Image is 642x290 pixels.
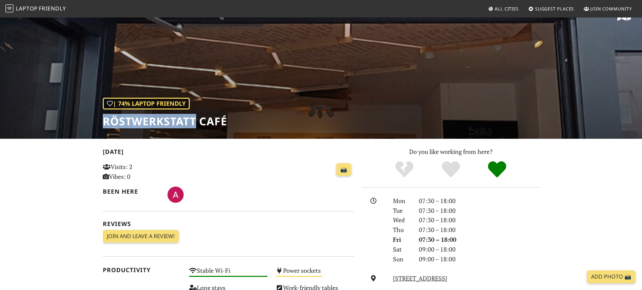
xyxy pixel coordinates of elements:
a: All Cities [485,3,521,15]
div: 07:30 – 18:00 [415,196,544,206]
div: Stable Wi-Fi [185,265,272,282]
div: 07:30 – 18:00 [415,215,544,225]
div: 07:30 – 18:00 [415,225,544,235]
a: Join and leave a review! [103,230,179,243]
a: Suggest Places [526,3,577,15]
img: 5802-alejandra.jpg [167,187,184,203]
div: Definitely! [474,160,520,179]
h1: Röstwerkstatt Café [103,115,227,128]
div: Wed [389,215,415,225]
img: LaptopFriendly [5,4,13,12]
a: Join Community [581,3,635,15]
a: [STREET_ADDRESS] [393,274,447,282]
a: 📸 [336,163,351,176]
div: Sun [389,254,415,264]
div: 09:00 – 18:00 [415,254,544,264]
div: Fri [389,235,415,245]
a: LaptopFriendly LaptopFriendly [5,3,66,15]
h2: [DATE] [103,148,354,158]
div: No [381,160,428,179]
div: Yes [428,160,474,179]
div: Mon [389,196,415,206]
div: 09:00 – 18:00 [415,245,544,254]
div: Power sockets [272,265,358,282]
span: All Cities [495,6,519,12]
div: Sat [389,245,415,254]
div: | 74% Laptop Friendly [103,98,190,109]
span: Friendly [39,5,66,12]
h2: Reviews [103,220,354,227]
p: Visits: 2 Vibes: 0 [103,162,181,182]
div: 07:30 – 18:00 [415,235,544,245]
span: Join Community [590,6,632,12]
span: Alejandra Benet Garcia [167,190,184,198]
div: Tue [389,206,415,216]
h2: Been here [103,188,160,195]
p: Do you like working from here? [362,147,540,157]
h2: Productivity [103,266,181,273]
div: Thu [389,225,415,235]
div: 07:30 – 18:00 [415,206,544,216]
span: Laptop [16,5,38,12]
span: Suggest Places [535,6,574,12]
